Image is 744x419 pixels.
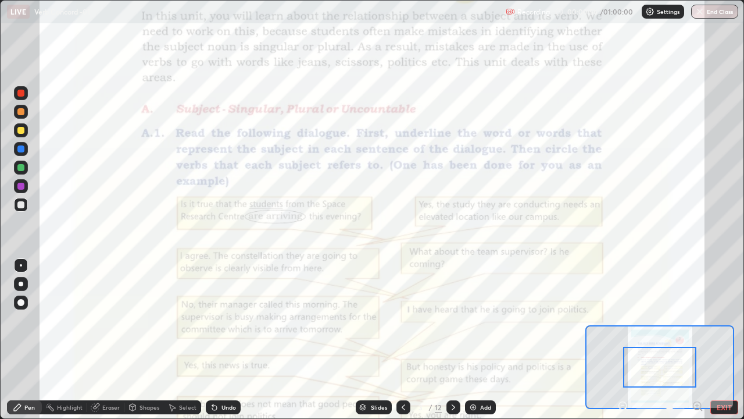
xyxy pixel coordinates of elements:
[480,404,491,410] div: Add
[468,403,478,412] img: add-slide-button
[695,7,704,16] img: end-class-cross
[657,9,679,15] p: Settings
[429,404,432,411] div: /
[710,400,738,414] button: EXIT
[102,404,120,410] div: Eraser
[435,402,442,413] div: 12
[645,7,654,16] img: class-settings-icons
[415,404,427,411] div: 3
[179,404,196,410] div: Select
[506,7,515,16] img: recording.375f2c34.svg
[10,7,26,16] p: LIVE
[139,404,159,410] div: Shapes
[371,404,387,410] div: Slides
[57,404,83,410] div: Highlight
[517,8,550,16] p: Recording
[24,404,35,410] div: Pen
[691,5,738,19] button: End Class
[221,404,236,410] div: Undo
[34,7,90,16] p: Verb Concord -01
